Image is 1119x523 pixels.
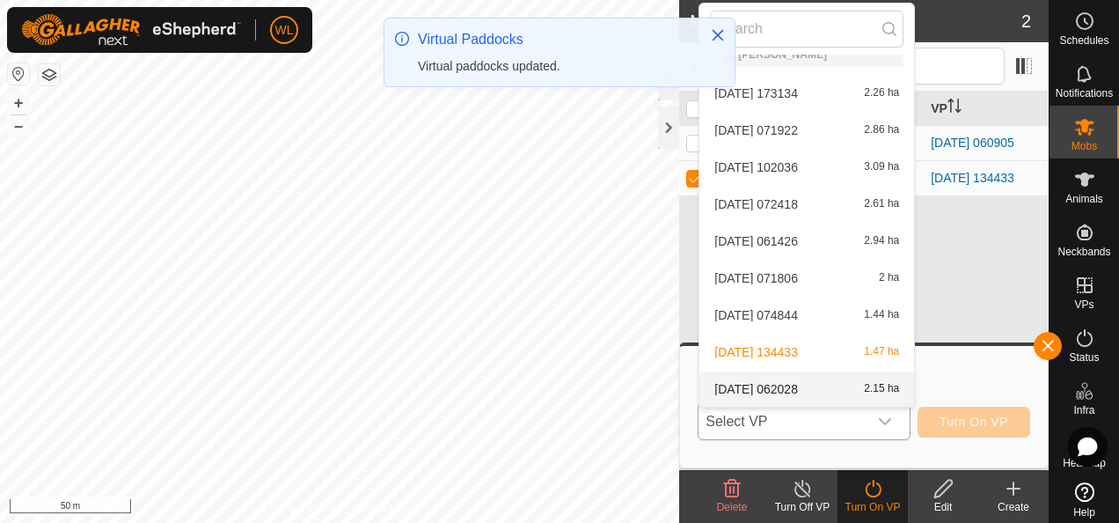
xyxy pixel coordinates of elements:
[1069,352,1099,363] span: Status
[714,235,798,247] span: [DATE] 061426
[699,261,914,296] li: 2025-08-21 071806
[864,124,899,136] span: 2.86 ha
[1063,458,1106,468] span: Heatmap
[864,383,899,395] span: 2.15 ha
[706,23,730,48] button: Close
[8,92,29,114] button: +
[39,64,60,85] button: Map Layers
[710,11,903,48] input: Search
[931,171,1014,185] a: [DATE] 134433
[699,372,914,407] li: 2025-08-25 062028
[864,87,899,99] span: 2.26 ha
[931,136,1014,150] a: [DATE] 060905
[908,499,978,515] div: Edit
[714,346,798,358] span: [DATE] 134433
[714,198,798,210] span: [DATE] 072418
[698,404,867,439] span: Select VP
[714,161,798,173] span: [DATE] 102036
[864,161,899,173] span: 3.09 ha
[1059,35,1108,46] span: Schedules
[357,500,409,516] a: Contact Us
[1065,194,1103,204] span: Animals
[418,29,692,50] div: Virtual Paddocks
[864,309,899,321] span: 1.44 ha
[724,49,889,60] div: [PERSON_NAME]
[699,76,914,111] li: 2025-08-09 173134
[864,235,899,247] span: 2.94 ha
[699,224,914,259] li: 2025-08-19 061426
[864,198,899,210] span: 2.61 ha
[21,14,241,46] img: Gallagher Logo
[717,501,748,513] span: Delete
[699,187,914,222] li: 2025-08-16 072418
[275,21,294,40] span: WL
[699,113,914,148] li: 2025-08-12 071922
[1071,141,1097,151] span: Mobs
[714,383,798,395] span: [DATE] 062028
[1056,88,1113,99] span: Notifications
[714,87,798,99] span: [DATE] 173134
[767,499,837,515] div: Turn Off VP
[8,63,29,85] button: Reset Map
[867,404,903,439] div: dropdown trigger
[418,57,692,76] div: Virtual paddocks updated.
[1073,507,1095,518] span: Help
[8,115,29,136] button: –
[940,415,1008,429] span: Turn On VP
[1073,405,1094,416] span: Infra
[714,124,798,136] span: [DATE] 071922
[864,346,899,358] span: 1.47 ha
[978,499,1049,515] div: Create
[699,150,914,185] li: 2025-08-13 102036
[699,335,914,370] li: 2025-08-22 134433
[924,92,1049,126] th: VP
[879,272,899,284] span: 2 ha
[1074,299,1093,310] span: VPs
[699,298,914,333] li: 2025-08-21 074844
[270,500,336,516] a: Privacy Policy
[714,309,798,321] span: [DATE] 074844
[918,407,1030,438] button: Turn On VP
[947,101,962,115] p-sorticon: Activate to sort
[714,272,798,284] span: [DATE] 071806
[837,499,908,515] div: Turn On VP
[690,11,1021,32] h2: Mobs
[1057,247,1110,257] span: Neckbands
[1021,8,1031,34] span: 2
